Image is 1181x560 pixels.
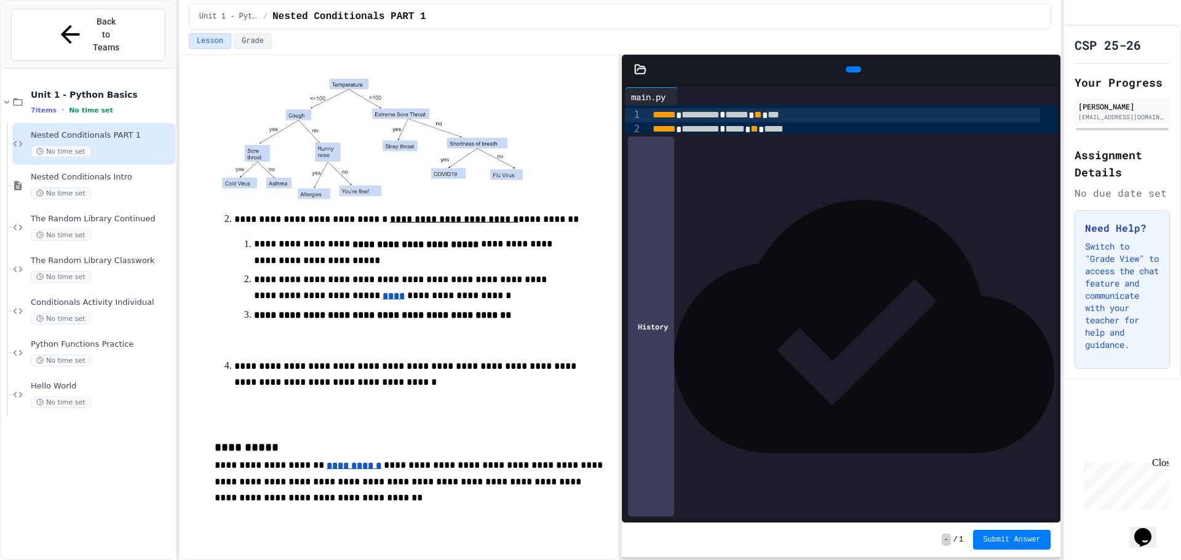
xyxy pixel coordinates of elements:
[625,87,678,106] div: main.py
[92,15,121,54] span: Back to Teams
[983,535,1041,545] span: Submit Answer
[31,187,91,199] span: No time set
[11,9,165,61] button: Back to Teams
[31,271,91,283] span: No time set
[1129,511,1169,548] iframe: chat widget
[31,146,91,157] span: No time set
[31,106,57,114] span: 7 items
[1075,36,1141,53] h1: CSP 25-26
[1078,112,1166,122] div: [EMAIL_ADDRESS][DOMAIN_NAME]
[942,534,951,546] span: -
[234,33,272,49] button: Grade
[199,12,258,22] span: Unit 1 - Python Basics
[263,12,268,22] span: /
[31,355,91,366] span: No time set
[625,108,642,122] div: 1
[31,130,173,141] span: Nested Conditionals PART 1
[628,136,674,516] div: History
[31,396,91,408] span: No time set
[189,33,231,49] button: Lesson
[973,530,1051,550] button: Submit Answer
[1075,186,1170,200] div: No due date set
[953,535,958,545] span: /
[625,122,642,136] div: 2
[31,313,91,325] span: No time set
[31,298,173,308] span: Conditionals Activity Individual
[1085,221,1159,235] h3: Need Help?
[31,229,91,241] span: No time set
[1085,240,1159,351] p: Switch to "Grade View" to access the chat feature and communicate with your teacher for help and ...
[31,214,173,224] span: The Random Library Continued
[625,90,672,103] div: main.py
[1079,457,1169,510] iframe: chat widget
[62,105,64,115] span: •
[959,535,963,545] span: 1
[31,89,173,100] span: Unit 1 - Python Basics
[1075,146,1170,181] h2: Assignment Details
[31,339,173,350] span: Python Functions Practice
[69,106,113,114] span: No time set
[1075,74,1170,91] h2: Your Progress
[31,381,173,392] span: Hello World
[1078,101,1166,112] div: [PERSON_NAME]
[31,256,173,266] span: The Random Library Classwork
[31,172,173,183] span: Nested Conditionals Intro
[272,9,426,24] span: Nested Conditionals PART 1
[5,5,85,78] div: Chat with us now!Close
